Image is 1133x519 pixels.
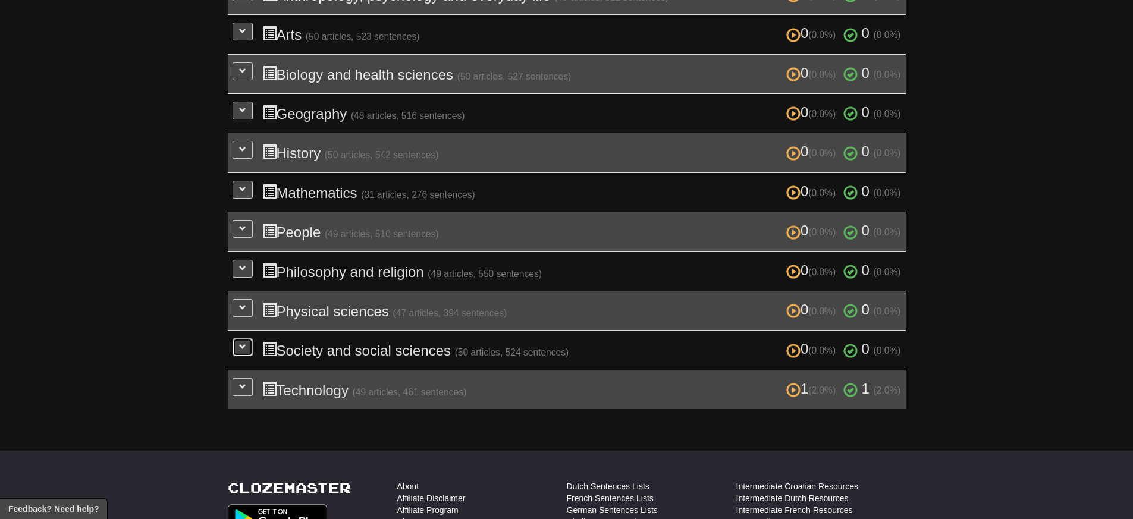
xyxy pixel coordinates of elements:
span: 0 [862,341,870,357]
span: 0 [786,341,840,357]
small: (0.0%) [808,306,836,316]
a: About [397,480,419,492]
small: (50 articles, 524 sentences) [455,347,569,357]
h3: Mathematics [262,184,901,201]
h3: Technology [262,381,901,398]
small: (0.0%) [874,267,901,277]
small: (2.0%) [808,385,836,395]
small: (2.0%) [874,385,901,395]
small: (0.0%) [874,109,901,119]
a: Intermediate Croatian Resources [736,480,858,492]
span: 0 [786,104,840,120]
small: (50 articles, 527 sentences) [457,71,572,81]
h3: People [262,223,901,240]
small: (0.0%) [808,30,836,40]
span: 0 [786,65,840,81]
h3: History [262,144,901,161]
span: 0 [786,183,840,199]
a: French Sentences Lists [567,492,654,504]
a: Intermediate Dutch Resources [736,492,849,504]
small: (0.0%) [874,227,901,237]
span: 0 [862,104,870,120]
small: (49 articles, 550 sentences) [428,269,542,279]
small: (31 articles, 276 sentences) [361,190,475,200]
small: (0.0%) [874,30,901,40]
span: 0 [786,222,840,238]
h3: Biology and health sciences [262,65,901,83]
span: 0 [862,143,870,159]
a: Affiliate Program [397,504,459,516]
h3: Society and social sciences [262,341,901,358]
h3: Physical sciences [262,302,901,319]
span: 1 [862,380,870,397]
a: Intermediate French Resources [736,504,853,516]
small: (0.0%) [874,306,901,316]
a: Affiliate Disclaimer [397,492,466,504]
small: (0.0%) [808,148,836,158]
small: (0.0%) [808,227,836,237]
small: (0.0%) [808,345,836,356]
span: 0 [786,25,840,41]
span: 0 [862,301,870,317]
small: (0.0%) [874,345,901,356]
small: (0.0%) [808,188,836,198]
span: 0 [786,301,840,317]
small: (0.0%) [874,148,901,158]
a: Dutch Sentences Lists [567,480,649,492]
a: Clozemaster [228,480,351,495]
small: (50 articles, 523 sentences) [306,32,420,42]
small: (0.0%) [808,70,836,80]
span: Open feedback widget [8,503,99,515]
h3: Geography [262,105,901,122]
span: 0 [862,262,870,278]
small: (0.0%) [808,267,836,277]
small: (50 articles, 542 sentences) [325,150,439,160]
small: (48 articles, 516 sentences) [351,111,465,121]
span: 1 [786,380,840,397]
small: (0.0%) [808,109,836,119]
small: (49 articles, 510 sentences) [325,229,439,239]
small: (47 articles, 394 sentences) [393,308,507,318]
a: German Sentences Lists [567,504,658,516]
span: 0 [862,65,870,81]
small: (0.0%) [874,70,901,80]
span: 0 [862,183,870,199]
span: 0 [862,25,870,41]
span: 0 [786,262,840,278]
small: (49 articles, 461 sentences) [353,387,467,397]
small: (0.0%) [874,188,901,198]
span: 0 [862,222,870,238]
span: 0 [786,143,840,159]
h3: Arts [262,26,901,43]
h3: Philosophy and religion [262,263,901,280]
